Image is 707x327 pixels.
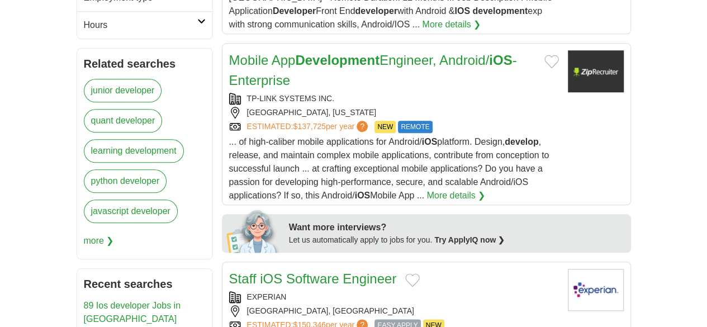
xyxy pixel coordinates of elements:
[472,6,528,16] strong: development
[422,18,481,31] a: More details ❯
[273,6,316,16] strong: Developer
[229,137,549,200] span: ... of high-caliber mobile applications for Android/ platform. Design, , release, and maintain co...
[422,137,438,146] strong: iOS
[229,271,397,286] a: Staff iOS Software Engineer
[84,276,206,292] h2: Recent searches
[405,273,420,287] button: Add to favorite jobs
[427,189,486,202] a: More details ❯
[84,55,206,72] h2: Related searches
[84,18,197,32] h2: Hours
[247,292,287,301] a: EXPERIAN
[355,191,371,200] strong: iOS
[505,137,538,146] strong: develop
[544,55,559,68] button: Add to favorite jobs
[84,139,184,163] a: learning development
[84,200,178,223] a: javascript developer
[357,121,368,132] span: ?
[489,53,512,68] strong: iOS
[84,109,163,132] a: quant developer
[229,305,559,317] div: [GEOGRAPHIC_DATA], [GEOGRAPHIC_DATA]
[293,122,325,131] span: $137,725
[84,301,181,324] a: 89 Ios developer Jobs in [GEOGRAPHIC_DATA]
[454,6,470,16] strong: IOS
[355,6,397,16] strong: developer
[434,235,505,244] a: Try ApplyIQ now ❯
[229,53,517,88] a: Mobile AppDevelopmentEngineer, Android/iOS- Enterprise
[84,169,167,193] a: python developer
[295,53,379,68] strong: Development
[229,107,559,119] div: [GEOGRAPHIC_DATA], [US_STATE]
[247,121,371,133] a: ESTIMATED:$137,725per year?
[568,50,624,92] img: Company logo
[289,234,624,246] div: Let us automatically apply to jobs for you.
[84,230,114,252] span: more ❯
[374,121,396,133] span: NEW
[568,269,624,311] img: Experian logo
[398,121,432,133] span: REMOTE
[77,11,212,39] a: Hours
[84,79,162,102] a: junior developer
[226,208,281,253] img: apply-iq-scientist.png
[229,93,559,105] div: TP-LINK SYSTEMS INC.
[289,221,624,234] div: Want more interviews?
